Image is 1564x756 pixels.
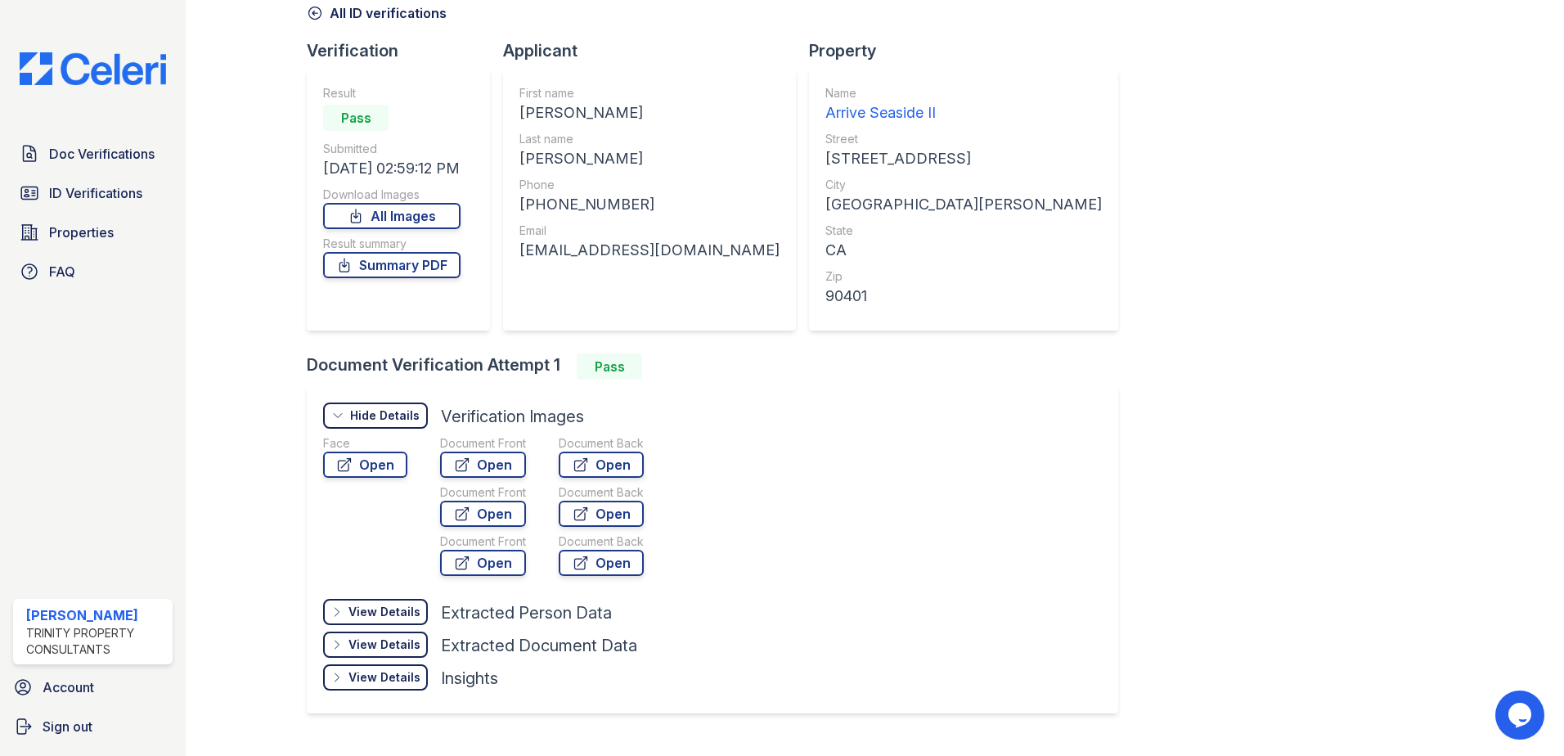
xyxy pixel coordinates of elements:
div: Name [825,85,1102,101]
div: Phone [519,177,780,193]
div: Applicant [503,39,809,62]
div: [EMAIL_ADDRESS][DOMAIN_NAME] [519,239,780,262]
div: Document Back [559,435,644,452]
img: CE_Logo_Blue-a8612792a0a2168367f1c8372b55b34899dd931a85d93a1a3d3e32e68fde9ad4.png [7,52,179,85]
div: Last name [519,131,780,147]
div: Extracted Document Data [441,634,637,657]
div: [STREET_ADDRESS] [825,147,1102,170]
div: CA [825,239,1102,262]
div: Verification [307,39,503,62]
div: Document Verification Attempt 1 [307,353,1131,380]
div: Hide Details [350,407,420,424]
div: Trinity Property Consultants [26,625,166,658]
div: [PERSON_NAME] [519,101,780,124]
div: State [825,223,1102,239]
div: Pass [323,105,389,131]
div: Document Back [559,533,644,550]
a: Sign out [7,710,179,743]
div: Result [323,85,461,101]
a: Name Arrive Seaside II [825,85,1102,124]
a: Summary PDF [323,252,461,278]
a: All ID verifications [307,3,447,23]
div: Result summary [323,236,461,252]
iframe: chat widget [1495,691,1548,740]
div: Document Front [440,533,526,550]
div: [PERSON_NAME] [519,147,780,170]
div: Document Front [440,484,526,501]
a: Open [559,550,644,576]
div: Email [519,223,780,239]
a: Open [559,452,644,478]
div: Face [323,435,407,452]
div: Document Back [559,484,644,501]
div: First name [519,85,780,101]
div: Verification Images [441,405,584,428]
span: Sign out [43,717,92,736]
span: FAQ [49,262,75,281]
div: [PHONE_NUMBER] [519,193,780,216]
span: Properties [49,223,114,242]
a: Doc Verifications [13,137,173,170]
span: Account [43,677,94,697]
div: [DATE] 02:59:12 PM [323,157,461,180]
div: Arrive Seaside II [825,101,1102,124]
div: Street [825,131,1102,147]
div: View Details [348,604,420,620]
div: [GEOGRAPHIC_DATA][PERSON_NAME] [825,193,1102,216]
div: Submitted [323,141,461,157]
a: Open [440,452,526,478]
div: Download Images [323,187,461,203]
div: Insights [441,667,498,690]
div: City [825,177,1102,193]
div: View Details [348,637,420,653]
div: Document Front [440,435,526,452]
div: Extracted Person Data [441,601,612,624]
div: View Details [348,669,420,686]
div: 90401 [825,285,1102,308]
span: ID Verifications [49,183,142,203]
div: Pass [577,353,642,380]
a: All Images [323,203,461,229]
div: [PERSON_NAME] [26,605,166,625]
a: Open [440,550,526,576]
div: Zip [825,268,1102,285]
span: Doc Verifications [49,144,155,164]
a: Properties [13,216,173,249]
a: Open [323,452,407,478]
div: Property [809,39,1131,62]
a: Account [7,671,179,704]
a: ID Verifications [13,177,173,209]
a: Open [440,501,526,527]
a: Open [559,501,644,527]
a: FAQ [13,255,173,288]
